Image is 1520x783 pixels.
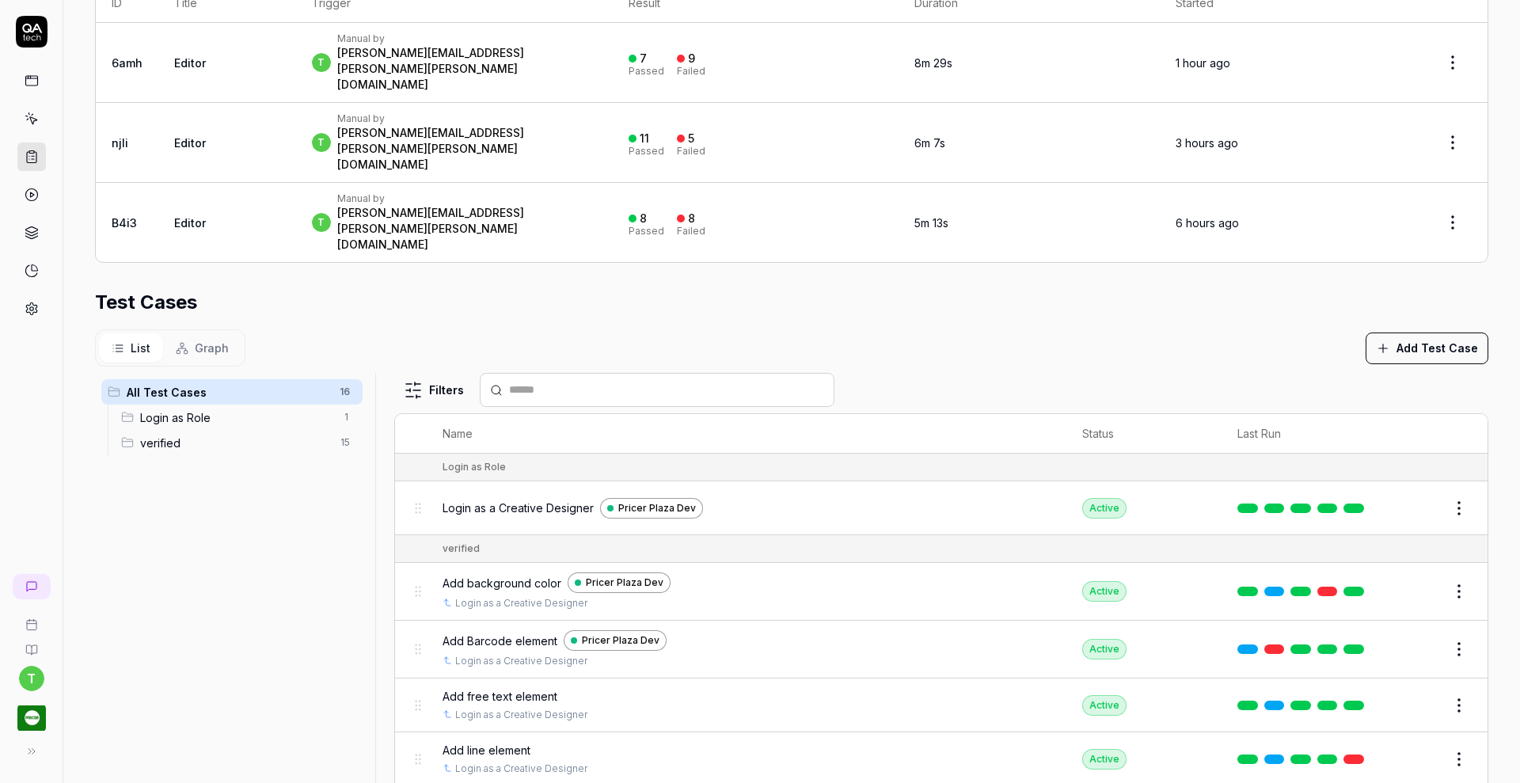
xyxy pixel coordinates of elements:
[629,67,664,76] div: Passed
[195,340,229,356] span: Graph
[443,575,561,591] span: Add background color
[1222,414,1386,454] th: Last Run
[6,691,56,735] button: Pricer.com Logo
[337,408,356,427] span: 1
[395,481,1488,535] tr: Login as a Creative DesignerPricer Plaza DevActive
[443,542,480,556] div: verified
[334,433,356,452] span: 15
[427,414,1067,454] th: Name
[17,704,46,732] img: Pricer.com Logo
[455,654,587,668] a: Login as a Creative Designer
[455,762,587,776] a: Login as a Creative Designer
[395,678,1488,732] tr: Add free text elementLogin as a Creative DesignerActive
[13,574,51,599] a: New conversation
[443,633,557,649] span: Add Barcode element
[914,216,948,230] time: 5m 13s
[1082,639,1127,659] div: Active
[1082,695,1127,716] div: Active
[443,742,530,758] span: Add line element
[112,216,137,230] a: B4i3
[455,708,587,722] a: Login as a Creative Designer
[1176,216,1239,230] time: 6 hours ago
[688,131,694,146] div: 5
[640,131,649,146] div: 11
[337,32,598,45] div: Manual by
[914,56,952,70] time: 8m 29s
[337,192,598,205] div: Manual by
[640,211,647,226] div: 8
[443,500,594,516] span: Login as a Creative Designer
[19,666,44,691] button: t
[140,409,334,426] span: Login as Role
[140,435,331,451] span: verified
[640,51,647,66] div: 7
[174,56,206,70] a: Editor
[115,405,363,430] div: Drag to reorderLogin as Role1
[629,226,664,236] div: Passed
[568,572,671,593] a: Pricer Plaza Dev
[312,133,331,152] span: t
[455,596,587,610] a: Login as a Creative Designer
[1082,498,1127,519] div: Active
[312,53,331,72] span: t
[174,216,206,230] a: Editor
[174,136,206,150] a: Editor
[443,688,557,705] span: Add free text element
[312,213,331,232] span: t
[1176,136,1238,150] time: 3 hours ago
[6,631,56,656] a: Documentation
[333,382,356,401] span: 16
[127,384,330,401] span: All Test Cases
[395,563,1488,621] tr: Add background colorPricer Plaza DevLogin as a Creative DesignerActive
[1082,581,1127,602] div: Active
[564,630,667,651] a: Pricer Plaza Dev
[337,45,598,93] div: [PERSON_NAME][EMAIL_ADDRESS][PERSON_NAME][PERSON_NAME][DOMAIN_NAME]
[99,333,163,363] button: List
[629,146,664,156] div: Passed
[337,205,598,253] div: [PERSON_NAME][EMAIL_ADDRESS][PERSON_NAME][PERSON_NAME][DOMAIN_NAME]
[337,112,598,125] div: Manual by
[677,146,705,156] div: Failed
[112,56,142,70] a: 6amh
[394,374,473,406] button: Filters
[677,67,705,76] div: Failed
[914,136,945,150] time: 6m 7s
[1176,56,1230,70] time: 1 hour ago
[6,606,56,631] a: Book a call with us
[1366,333,1488,364] button: Add Test Case
[600,498,703,519] a: Pricer Plaza Dev
[618,501,696,515] span: Pricer Plaza Dev
[337,125,598,173] div: [PERSON_NAME][EMAIL_ADDRESS][PERSON_NAME][PERSON_NAME][DOMAIN_NAME]
[443,460,506,474] div: Login as Role
[586,576,663,590] span: Pricer Plaza Dev
[688,51,695,66] div: 9
[112,136,128,150] a: njli
[95,288,197,317] h2: Test Cases
[688,211,695,226] div: 8
[395,621,1488,678] tr: Add Barcode elementPricer Plaza DevLogin as a Creative DesignerActive
[1082,749,1127,770] div: Active
[677,226,705,236] div: Failed
[1066,414,1222,454] th: Status
[582,633,659,648] span: Pricer Plaza Dev
[115,430,363,455] div: Drag to reorderverified15
[131,340,150,356] span: List
[163,333,241,363] button: Graph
